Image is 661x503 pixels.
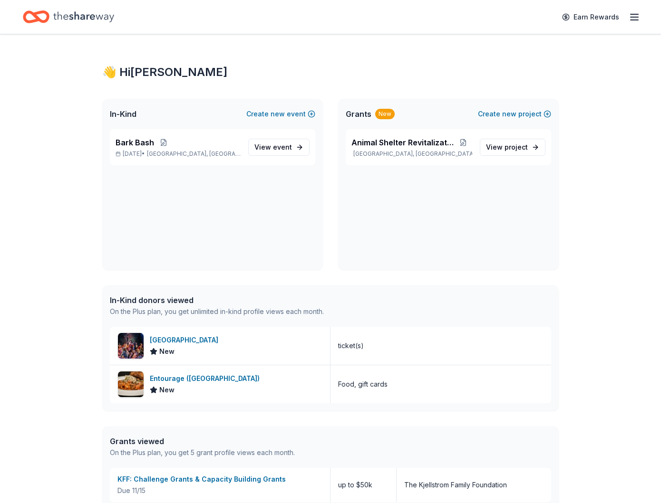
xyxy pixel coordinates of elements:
[110,294,324,306] div: In-Kind donors viewed
[330,468,397,502] div: up to $50k
[118,371,144,397] img: Image for Entourage (Naperville)
[346,108,371,120] span: Grants
[375,109,395,119] div: New
[116,150,241,158] p: [DATE] •
[147,150,241,158] span: [GEOGRAPHIC_DATA], [GEOGRAPHIC_DATA]
[556,9,625,26] a: Earn Rewards
[110,447,295,458] div: On the Plus plan, you get 5 grant profile views each month.
[23,6,114,28] a: Home
[117,485,322,496] div: Due 11/15
[271,108,285,120] span: new
[351,150,472,158] p: [GEOGRAPHIC_DATA], [GEOGRAPHIC_DATA]
[159,346,175,357] span: New
[118,333,144,359] img: Image for Chicago Shakespeare Theater
[254,142,292,153] span: View
[480,139,545,156] a: View project
[150,373,263,384] div: Entourage ([GEOGRAPHIC_DATA])
[404,479,507,491] div: The Kjellstrom Family Foundation
[351,137,454,148] span: Animal Shelter Revitalization
[110,306,324,317] div: On the Plus plan, you get unlimited in-kind profile views each month.
[338,340,364,351] div: ticket(s)
[110,108,136,120] span: In-Kind
[150,334,222,346] div: [GEOGRAPHIC_DATA]
[159,384,175,396] span: New
[338,379,388,390] div: Food, gift cards
[478,108,551,120] button: Createnewproject
[116,137,154,148] span: Bark Bash
[102,65,559,80] div: 👋 Hi [PERSON_NAME]
[486,142,528,153] span: View
[273,143,292,151] span: event
[117,474,322,485] div: KFF: Challenge Grants & Capacity Building Grants
[248,139,310,156] a: View event
[505,143,528,151] span: project
[502,108,516,120] span: new
[246,108,315,120] button: Createnewevent
[110,436,295,447] div: Grants viewed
